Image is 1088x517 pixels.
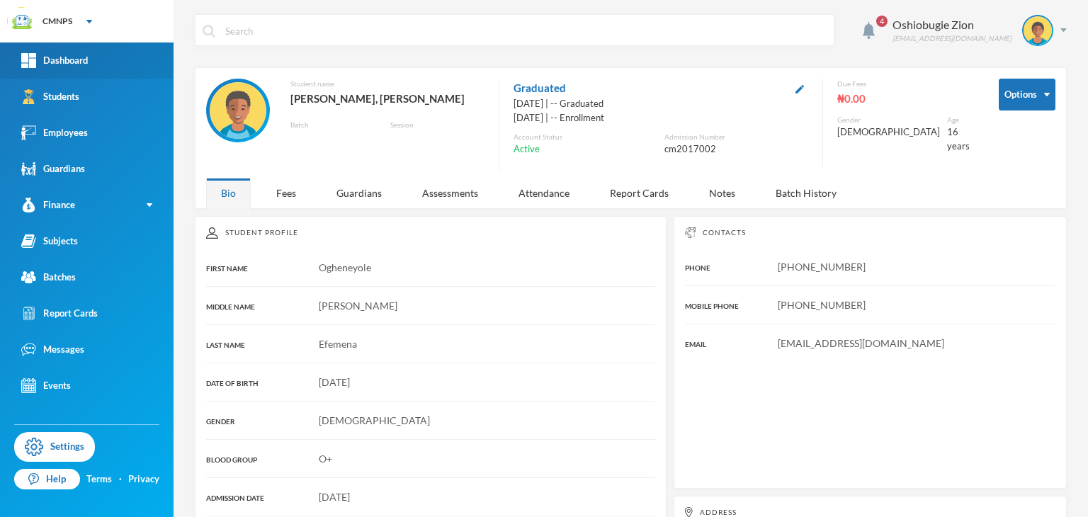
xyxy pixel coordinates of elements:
div: 16 years [947,125,977,153]
div: Subjects [21,234,78,249]
img: STUDENT [1024,16,1052,45]
div: [DATE] | -- Enrollment [514,111,808,125]
div: Messages [21,342,84,357]
span: [PERSON_NAME] [319,300,397,312]
img: search [203,25,215,38]
div: Guardians [322,178,397,208]
div: Student Profile [206,227,655,239]
div: Oshiobugie Zion [892,16,1011,33]
span: Ogheneyole [319,261,371,273]
div: Batch [290,120,380,130]
a: Terms [86,472,112,487]
div: · [119,472,122,487]
div: Students [21,89,79,104]
div: Guardians [21,161,85,176]
div: Finance [21,198,75,212]
div: ₦0.00 [837,89,977,108]
a: Settings [14,432,95,462]
div: CMNPS [42,15,72,28]
div: Assessments [407,178,493,208]
span: [PHONE_NUMBER] [778,299,866,311]
span: Active [514,142,540,157]
button: Edit [791,80,808,96]
div: Notes [694,178,750,208]
div: Gender [837,115,940,125]
div: Age [947,115,977,125]
span: [EMAIL_ADDRESS][DOMAIN_NAME] [778,337,944,349]
div: [DATE] | -- Graduated [514,97,808,111]
a: Help [14,469,80,490]
div: Bio [206,178,251,208]
div: Session [390,120,484,130]
img: logo [8,8,36,36]
div: Report Cards [21,306,98,321]
div: [PERSON_NAME], [PERSON_NAME] [290,89,484,108]
span: Graduated [514,79,566,97]
div: Report Cards [595,178,684,208]
div: Dashboard [21,53,88,68]
a: Privacy [128,472,159,487]
span: [DEMOGRAPHIC_DATA] [319,414,430,426]
div: cm2017002 [664,142,808,157]
div: Batches [21,270,76,285]
div: [EMAIL_ADDRESS][DOMAIN_NAME] [892,33,1011,44]
div: Due Fees [837,79,977,89]
div: Admission Number [664,132,808,142]
span: 4 [876,16,888,27]
div: Account Status [514,132,657,142]
div: Batch History [761,178,851,208]
div: Events [21,378,71,393]
span: [PHONE_NUMBER] [778,261,866,273]
input: Search [224,15,827,47]
div: Employees [21,125,88,140]
div: Attendance [504,178,584,208]
span: Efemena [319,338,357,350]
span: [DATE] [319,491,350,503]
button: Options [999,79,1055,110]
div: [DEMOGRAPHIC_DATA] [837,125,940,140]
div: Contacts [685,227,1055,238]
span: [DATE] [319,376,350,388]
span: O+ [319,453,332,465]
div: Student name [290,79,484,89]
img: STUDENT [210,82,266,139]
div: Fees [261,178,311,208]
